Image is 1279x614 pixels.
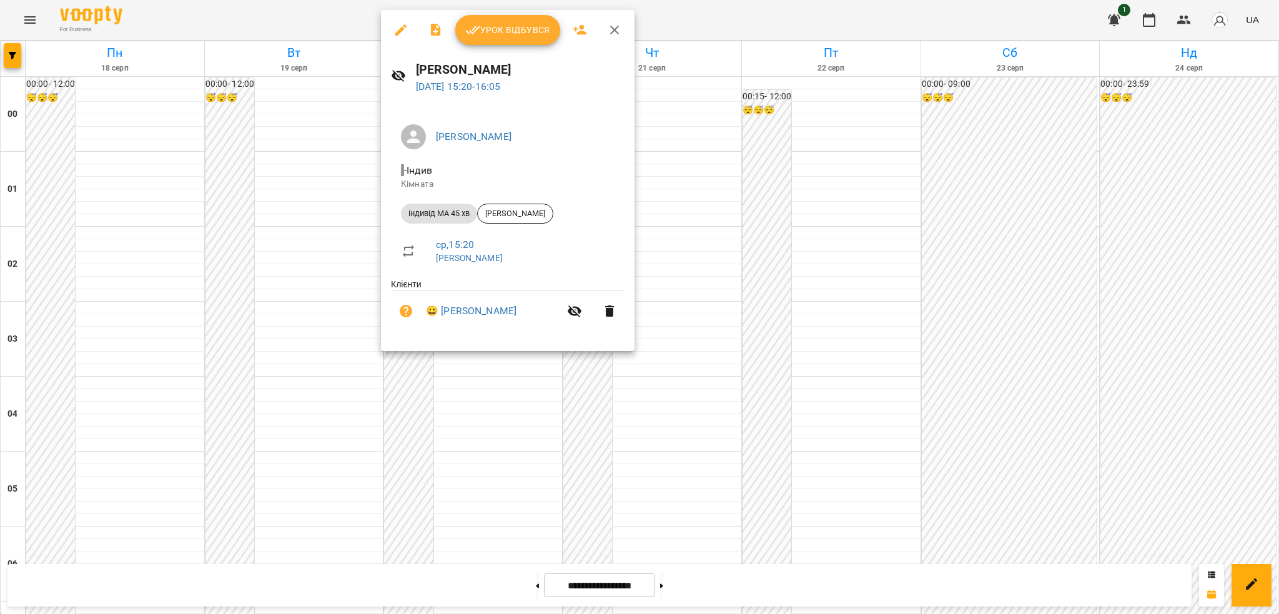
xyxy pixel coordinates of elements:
[426,304,516,319] a: 😀 [PERSON_NAME]
[401,164,435,176] span: - Індив
[477,204,553,224] div: [PERSON_NAME]
[436,239,474,250] a: ср , 15:20
[455,15,560,45] button: Урок відбувся
[401,208,477,219] span: індивід МА 45 хв
[465,22,550,37] span: Урок відбувся
[416,81,501,92] a: [DATE] 15:20-16:05
[401,178,615,191] p: Кімната
[478,208,553,219] span: [PERSON_NAME]
[391,278,625,336] ul: Клієнти
[436,131,511,142] a: [PERSON_NAME]
[391,296,421,326] button: Візит ще не сплачено. Додати оплату?
[436,253,503,263] a: [PERSON_NAME]
[416,60,625,79] h6: [PERSON_NAME]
